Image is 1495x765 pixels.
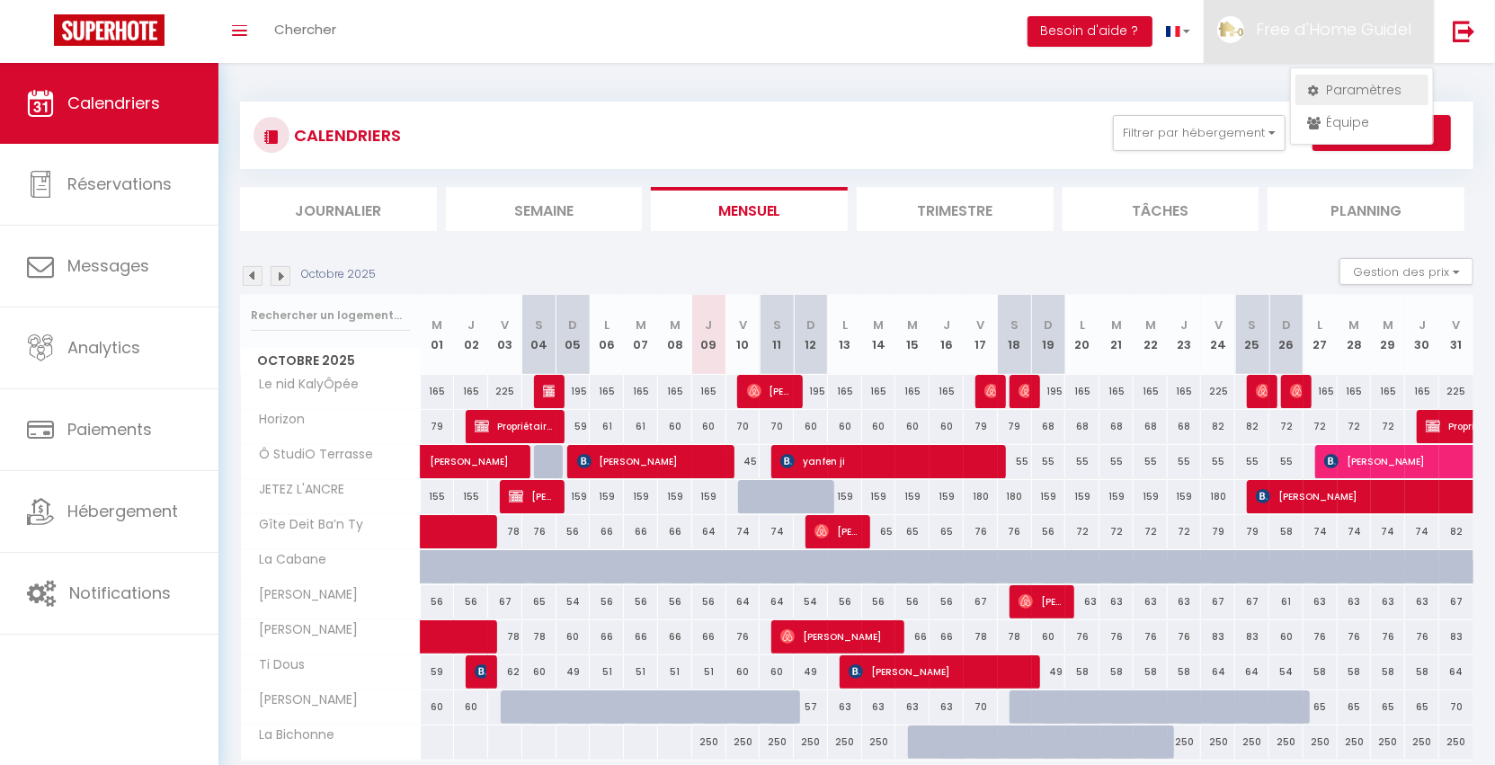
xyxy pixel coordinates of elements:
th: 13 [828,295,862,375]
div: 74 [1371,515,1405,548]
span: Paiements [67,418,152,440]
div: 82 [1439,515,1473,548]
th: 14 [862,295,896,375]
div: 49 [1032,655,1066,689]
div: 66 [658,515,692,548]
th: 23 [1168,295,1202,375]
div: 63 [1371,585,1405,618]
li: Tâches [1063,187,1259,231]
abbr: S [535,316,543,334]
div: 76 [964,515,998,548]
div: 65 [895,515,930,548]
div: 55 [1201,445,1235,478]
span: [PERSON_NAME] [244,620,363,640]
div: 165 [1405,375,1439,408]
div: 165 [421,375,455,408]
div: 58 [1338,655,1372,689]
abbr: V [739,316,747,334]
div: 56 [828,585,862,618]
button: Filtrer par hébergement [1113,115,1286,151]
div: 49 [794,655,828,689]
div: 165 [895,375,930,408]
div: 54 [556,585,591,618]
div: 60 [522,655,556,689]
abbr: M [1348,316,1359,334]
th: 31 [1439,295,1473,375]
div: 72 [1099,515,1134,548]
div: 58 [1099,655,1134,689]
div: 180 [964,480,998,513]
div: 51 [692,655,726,689]
abbr: L [1318,316,1323,334]
div: 55 [1099,445,1134,478]
abbr: D [806,316,815,334]
li: Mensuel [651,187,848,231]
th: 21 [1099,295,1134,375]
div: 63 [1304,585,1338,618]
div: 195 [556,375,591,408]
p: Octobre 2025 [301,266,376,283]
div: 54 [1269,655,1304,689]
span: [PERSON_NAME] [430,435,554,469]
div: 159 [1065,480,1099,513]
div: 74 [1304,515,1338,548]
abbr: L [604,316,610,334]
div: 159 [1134,480,1168,513]
div: 64 [1235,655,1269,689]
abbr: M [1111,316,1122,334]
input: Rechercher un logement... [251,299,410,332]
div: 165 [1338,375,1372,408]
div: 58 [1168,655,1202,689]
div: 72 [1168,515,1202,548]
span: Ti Dous [244,655,311,675]
div: 159 [590,480,624,513]
span: Le nid KalyÔpée [244,375,364,395]
abbr: J [1181,316,1188,334]
div: 60 [895,410,930,443]
abbr: S [1249,316,1257,334]
img: ... [1217,16,1244,43]
div: 63 [1099,585,1134,618]
div: 60 [556,620,591,654]
div: 51 [658,655,692,689]
div: 72 [1269,410,1304,443]
div: 165 [590,375,624,408]
div: 76 [998,515,1032,548]
div: 155 [421,480,455,513]
div: 68 [1099,410,1134,443]
th: 06 [590,295,624,375]
div: 60 [692,410,726,443]
div: 60 [1269,620,1304,654]
div: 68 [1134,410,1168,443]
div: 56 [692,585,726,618]
abbr: J [943,316,950,334]
div: 68 [1168,410,1202,443]
span: yanfen ji [780,444,997,478]
div: 165 [930,375,964,408]
div: 65 [522,585,556,618]
div: 63 [1405,585,1439,618]
div: 159 [1032,480,1066,513]
span: [PERSON_NAME] [747,374,793,408]
div: 58 [1065,655,1099,689]
th: 26 [1269,295,1304,375]
div: 165 [828,375,862,408]
div: 79 [421,410,455,443]
div: 159 [828,480,862,513]
div: 65 [862,515,896,548]
abbr: L [842,316,848,334]
th: 18 [998,295,1032,375]
th: 15 [895,295,930,375]
abbr: D [1044,316,1053,334]
div: 78 [964,620,998,654]
div: 66 [930,620,964,654]
li: Semaine [446,187,643,231]
div: 64 [760,585,794,618]
span: Messages [67,254,149,277]
abbr: V [1453,316,1461,334]
div: 55 [1269,445,1304,478]
abbr: L [1080,316,1085,334]
div: 51 [590,655,624,689]
div: 56 [658,585,692,618]
div: 76 [1099,620,1134,654]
